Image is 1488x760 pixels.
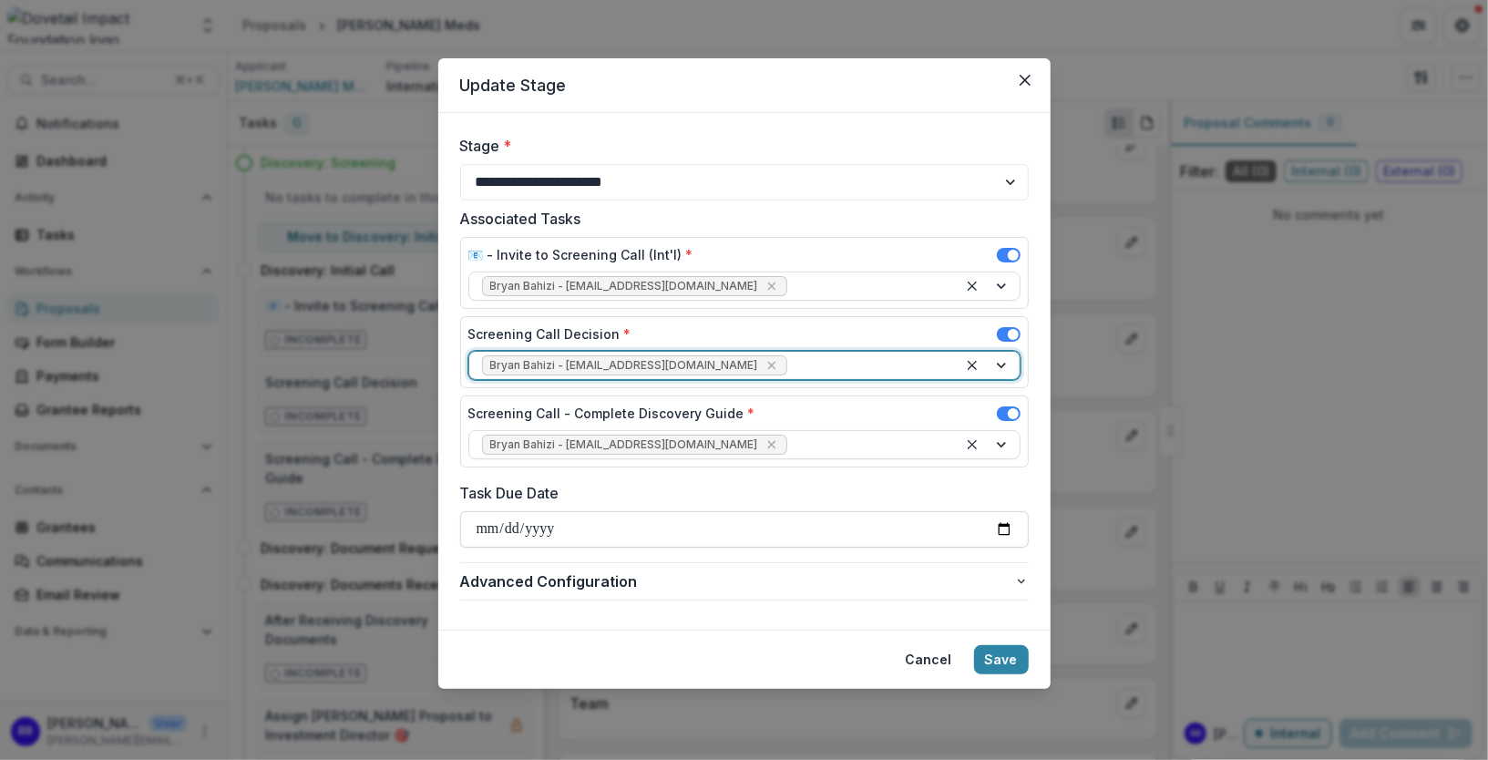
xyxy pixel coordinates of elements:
label: Stage [460,135,1018,157]
button: Cancel [895,645,963,674]
label: Screening Call Decision [468,324,631,344]
header: Update Stage [438,58,1051,113]
span: Advanced Configuration [460,570,1014,592]
div: Clear selected options [961,434,983,456]
label: Associated Tasks [460,208,1018,230]
button: Advanced Configuration [460,563,1029,600]
button: Save [974,645,1029,674]
span: Bryan Bahizi - [EMAIL_ADDRESS][DOMAIN_NAME] [490,438,758,451]
div: Clear selected options [961,275,983,297]
div: Remove Bryan Bahizi - bryan@dovetailimpact.org [763,277,781,295]
label: Task Due Date [460,482,1018,504]
span: Bryan Bahizi - [EMAIL_ADDRESS][DOMAIN_NAME] [490,280,758,293]
div: Clear selected options [961,354,983,376]
div: Remove Bryan Bahizi - bryan@dovetailimpact.org [763,356,781,375]
div: Remove Bryan Bahizi - bryan@dovetailimpact.org [763,436,781,454]
button: Close [1011,66,1040,95]
label: Screening Call - Complete Discovery Guide [468,404,755,423]
span: Bryan Bahizi - [EMAIL_ADDRESS][DOMAIN_NAME] [490,359,758,372]
label: 📧 - Invite to Screening Call (Int'l) [468,245,693,264]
